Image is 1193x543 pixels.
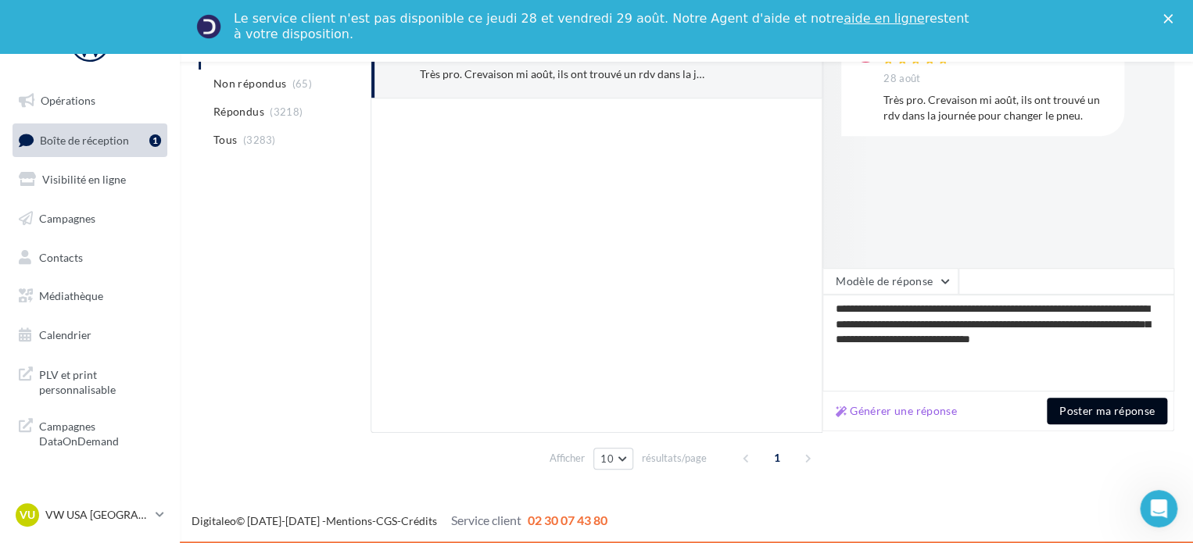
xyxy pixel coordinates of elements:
div: Très pro. Crevaison mi août, ils ont trouvé un rdv dans la journée pour changer le pneu. [420,66,707,82]
button: 10 [593,448,633,470]
span: (65) [292,77,312,90]
span: résultats/page [642,451,707,466]
a: CGS [376,514,397,527]
span: Boîte de réception [40,133,129,146]
a: Visibilité en ligne [9,163,170,196]
a: VU VW USA [GEOGRAPHIC_DATA] [13,500,167,530]
a: Calendrier [9,319,170,352]
span: Afficher [550,451,585,466]
span: Médiathèque [39,289,103,302]
span: 28 août [883,72,920,86]
p: VW USA [GEOGRAPHIC_DATA] [45,507,149,523]
a: Mentions [326,514,372,527]
span: Non répondus [213,76,286,91]
iframe: Intercom live chat [1140,490,1177,527]
span: Campagnes DataOnDemand [39,416,161,449]
a: Médiathèque [9,280,170,313]
span: (3218) [270,105,303,118]
span: Visibilité en ligne [42,173,126,186]
button: Générer une réponse [829,402,963,420]
span: Calendrier [39,328,91,341]
span: Répondus [213,104,264,120]
button: Poster ma réponse [1047,398,1167,424]
span: 10 [600,452,614,465]
span: Opérations [41,94,95,107]
a: Campagnes [9,202,170,235]
a: Contacts [9,241,170,274]
div: 1 [149,134,161,147]
a: Boîte de réception1 [9,123,170,157]
span: PLV et print personnalisable [39,364,161,398]
span: 1 [765,445,790,470]
a: Digitaleo [192,514,236,527]
div: Fermer [1163,14,1179,23]
img: Profile image for Service-Client [196,14,221,39]
div: Le service client n'est pas disponible ce jeudi 28 et vendredi 29 août. Notre Agent d'aide et not... [234,11,972,42]
span: 02 30 07 43 80 [528,513,607,527]
span: Contacts [39,250,83,263]
a: PLV et print personnalisable [9,358,170,404]
a: Crédits [401,514,437,527]
a: aide en ligne [844,11,924,26]
span: Service client [451,513,521,527]
a: Campagnes DataOnDemand [9,409,170,455]
button: Modèle de réponse [822,268,958,295]
div: Très pro. Crevaison mi août, ils ont trouvé un rdv dans la journée pour changer le pneu. [883,92,1112,123]
span: Campagnes [39,212,95,225]
span: (3283) [243,134,276,146]
span: © [DATE]-[DATE] - - - [192,514,607,527]
span: Tous [213,132,237,148]
span: VU [20,507,35,523]
a: Opérations [9,84,170,117]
